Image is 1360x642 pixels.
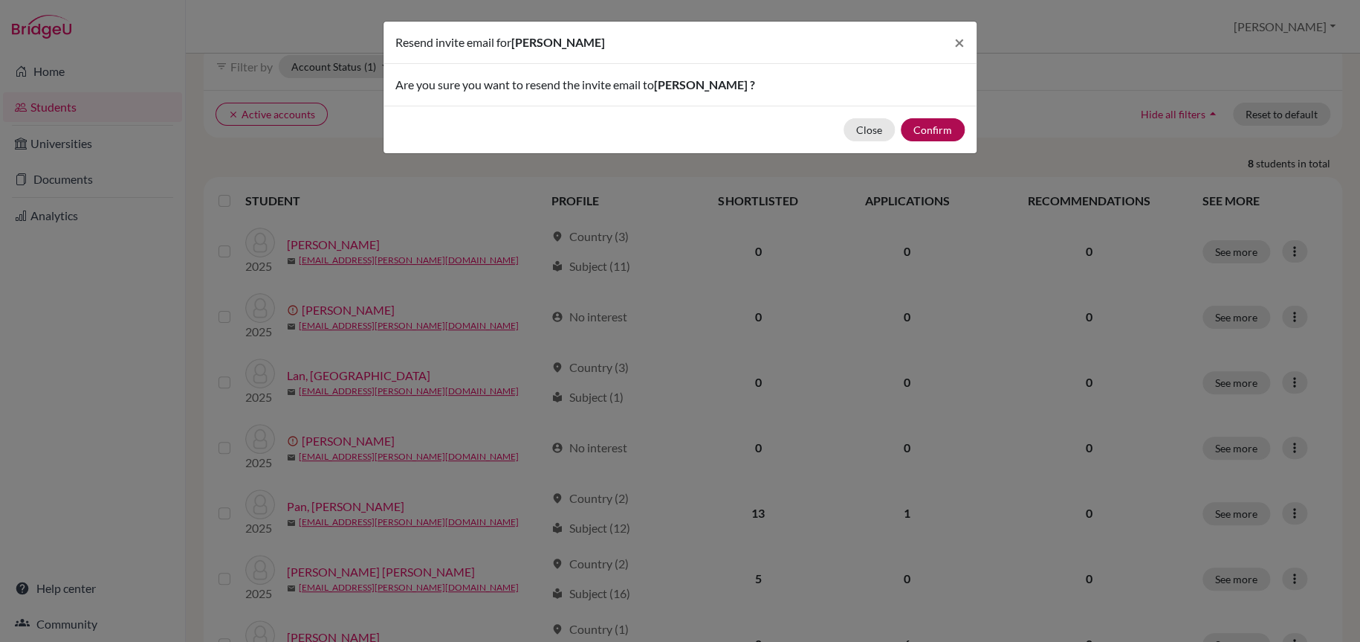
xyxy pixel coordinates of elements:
button: Confirm [901,118,965,141]
span: × [954,31,965,53]
span: [PERSON_NAME] ? [654,77,755,92]
button: Close [942,22,977,63]
button: Close [843,118,895,141]
span: Resend invite email for [395,35,511,49]
span: [PERSON_NAME] [511,35,605,49]
p: Are you sure you want to resend the invite email to [395,76,965,94]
